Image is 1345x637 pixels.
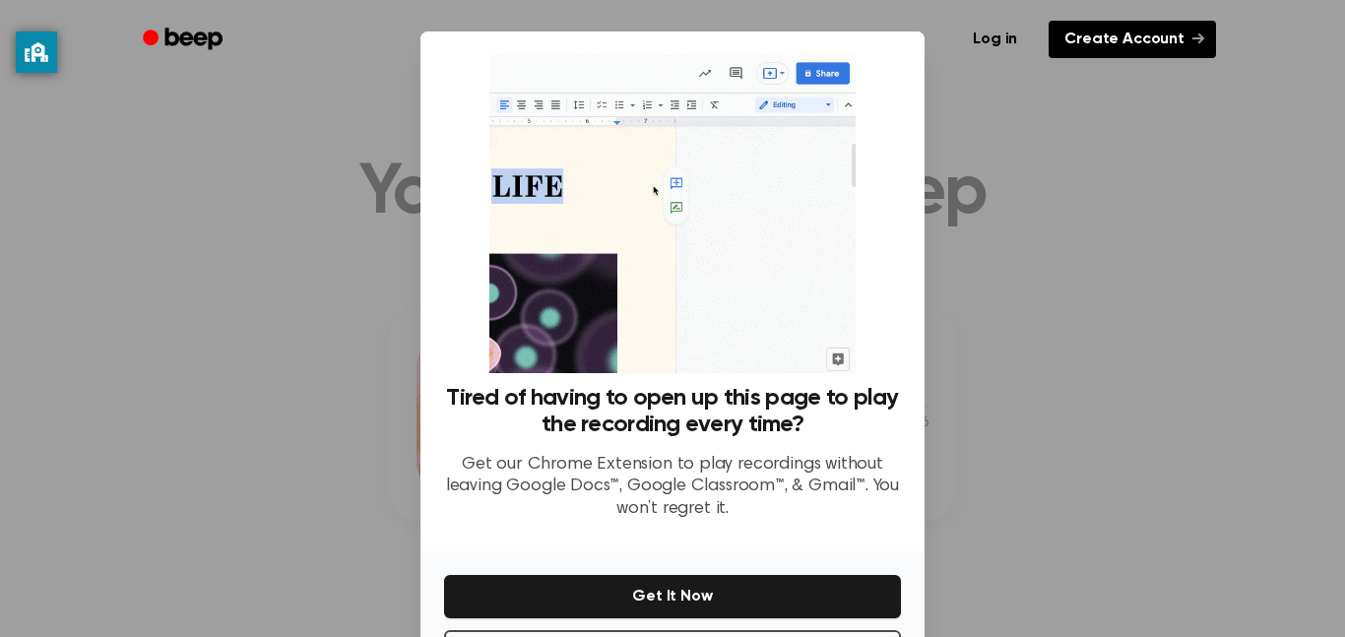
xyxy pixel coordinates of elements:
[1049,21,1216,58] a: Create Account
[444,575,901,618] button: Get It Now
[444,454,901,521] p: Get our Chrome Extension to play recordings without leaving Google Docs™, Google Classroom™, & Gm...
[16,32,57,73] button: privacy banner
[953,17,1037,62] a: Log in
[129,21,240,59] a: Beep
[489,55,855,373] img: Beep extension in action
[444,385,901,438] h3: Tired of having to open up this page to play the recording every time?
